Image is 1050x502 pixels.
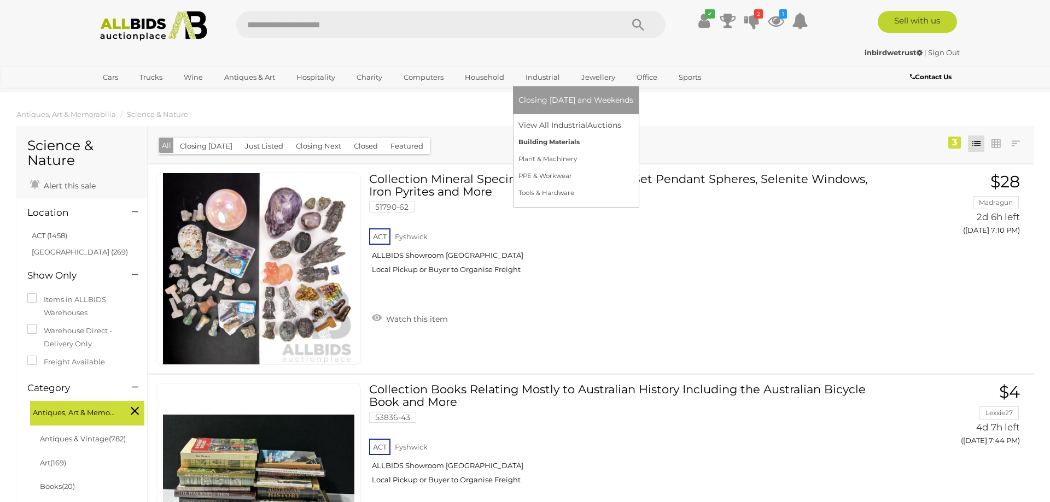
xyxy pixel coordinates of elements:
label: Warehouse Direct - Delivery Only [27,324,136,350]
h4: Show Only [27,270,115,281]
h4: Location [27,208,115,218]
button: Closing Next [289,138,348,155]
a: Sell with us [878,11,957,33]
span: Watch this item [383,314,448,324]
a: Trucks [132,68,170,86]
button: Search [611,11,666,38]
i: ✔ [705,9,715,19]
span: (169) [50,458,66,467]
a: Cars [96,68,125,86]
span: $28 [990,172,1020,192]
a: Charity [349,68,389,86]
span: (20) [62,482,75,491]
a: Household [458,68,511,86]
a: 1 [768,11,784,31]
button: Closed [347,138,384,155]
a: ACT (1458) [32,231,67,240]
a: Industrial [518,68,567,86]
a: Antiques & Vintage(782) [40,434,126,443]
a: Sports [672,68,708,86]
strong: inbirdwetrust [865,48,923,57]
a: [GEOGRAPHIC_DATA] [96,86,188,104]
h4: Category [27,383,115,393]
button: All [159,138,174,153]
button: Just Listed [238,138,290,155]
a: Watch this item [369,310,451,326]
a: Contact Us [910,71,954,83]
h1: Science & Nature [27,138,136,168]
a: $4 Lexxie27 4d 7h left ([DATE] 7:44 PM) [894,383,1023,451]
a: Antiques, Art & Memorabilia [16,110,116,119]
a: Art(169) [40,458,66,467]
a: Collection Books Relating Mostly to Australian History Including the Australian Bicycle Book and ... [377,383,878,493]
i: 2 [754,9,763,19]
a: Alert this sale [27,176,98,193]
span: Alert this sale [41,181,96,191]
a: 2 [744,11,760,31]
a: Science & Nature [127,110,188,119]
a: Office [629,68,664,86]
a: Antiques & Art [217,68,282,86]
a: Hospitality [289,68,342,86]
a: [GEOGRAPHIC_DATA] (269) [32,247,128,256]
a: Collection Mineral Specimens Including Claw Set Pendant Spheres, Selenite Windows, Iron Pyrites a... [377,173,878,282]
a: Sign Out [928,48,960,57]
span: (782) [109,434,126,443]
span: | [924,48,926,57]
label: Items in ALLBIDS Warehouses [27,293,136,319]
label: Freight Available [27,356,105,368]
a: $28 Madragun 2d 6h left ([DATE] 7:10 PM) [894,173,1023,241]
a: Wine [177,68,210,86]
button: Featured [384,138,430,155]
button: Closing [DATE] [173,138,239,155]
b: Contact Us [910,73,952,81]
div: 3 [948,137,961,149]
img: 51790-62a.jpg [163,173,354,364]
a: Jewellery [574,68,622,86]
a: inbirdwetrust [865,48,924,57]
a: Books(20) [40,482,75,491]
img: Allbids.com.au [94,11,213,41]
a: ✔ [696,11,712,31]
i: 1 [779,9,787,19]
span: $4 [999,382,1020,402]
span: Antiques, Art & Memorabilia [33,404,115,419]
a: Computers [396,68,451,86]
